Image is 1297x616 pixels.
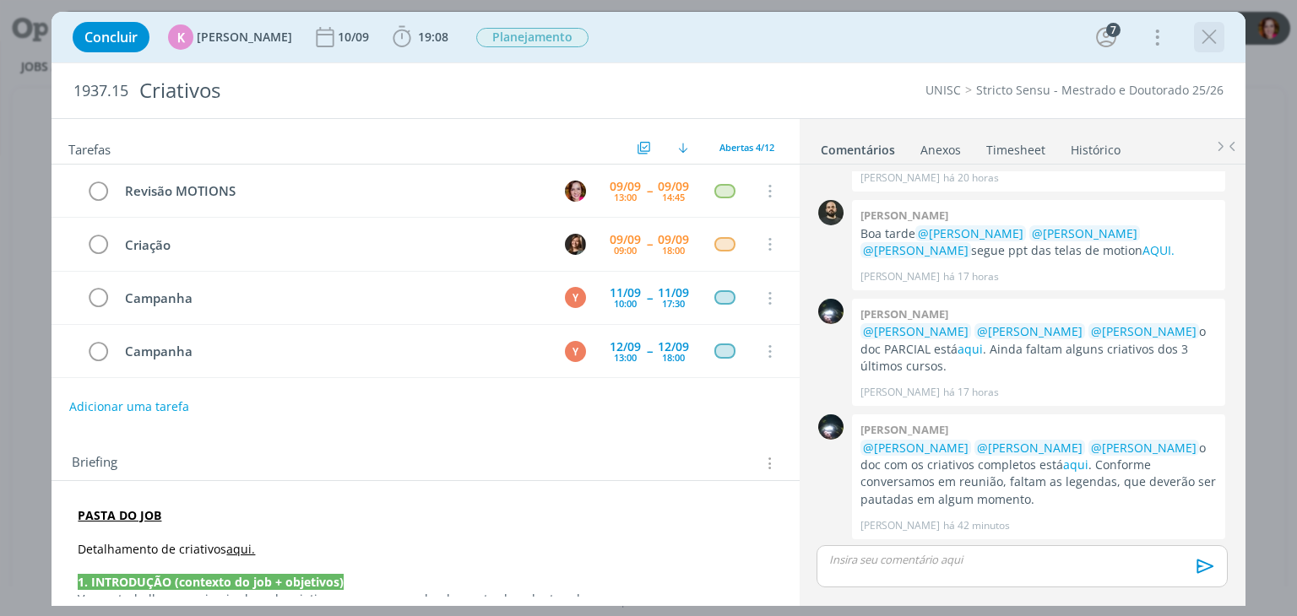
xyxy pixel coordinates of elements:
[985,134,1046,159] a: Timesheet
[565,287,586,308] div: Y
[818,299,844,324] img: G
[943,385,999,400] span: há 17 horas
[662,246,685,255] div: 18:00
[418,29,448,45] span: 19:08
[52,12,1245,606] div: dialog
[658,341,689,353] div: 12/09
[860,422,948,437] b: [PERSON_NAME]
[647,345,652,357] span: --
[1091,323,1197,339] span: @[PERSON_NAME]
[860,518,940,533] p: [PERSON_NAME]
[565,234,586,255] img: L
[476,28,589,47] span: Planejamento
[958,341,983,357] a: aqui
[117,235,549,256] div: Criação
[860,306,948,322] b: [PERSON_NAME]
[117,288,549,309] div: Campanha
[168,24,292,50] button: K[PERSON_NAME]
[943,518,1010,533] span: há 42 minutos
[1063,457,1088,473] a: aqui
[662,299,685,308] div: 17:30
[976,82,1224,98] a: Stricto Sensu - Mestrado e Doutorado 25/26
[73,82,128,100] span: 1937.15
[977,323,1083,339] span: @[PERSON_NAME]
[72,452,117,474] span: Briefing
[1091,440,1197,456] span: @[PERSON_NAME]
[860,440,1217,509] p: o doc com os criativos completos está . Conforme conversamos em reunião, faltam as legendas, que ...
[818,200,844,225] img: P
[614,192,637,202] div: 13:00
[943,269,999,284] span: há 17 horas
[117,341,549,362] div: Campanha
[860,170,940,186] p: [PERSON_NAME]
[563,338,589,364] button: Y
[610,234,641,246] div: 09/09
[610,181,641,192] div: 09/09
[614,299,637,308] div: 10:00
[84,30,138,44] span: Concluir
[943,170,999,186] span: há 20 horas
[662,353,685,362] div: 18:00
[1070,134,1121,159] a: Histórico
[818,414,844,440] img: G
[647,292,652,304] span: --
[820,134,896,159] a: Comentários
[863,242,969,258] span: @[PERSON_NAME]
[610,341,641,353] div: 12/09
[565,181,586,202] img: B
[117,181,549,202] div: Revisão MOTIONS
[338,31,372,43] div: 10/09
[920,142,961,159] div: Anexos
[78,541,226,557] span: Detalhamento de criativos
[610,287,641,299] div: 11/09
[563,231,589,257] button: L
[614,246,637,255] div: 09:00
[168,24,193,50] div: K
[73,22,149,52] button: Concluir
[78,591,773,608] p: Vamos trabalhar na primeira leva de criativos para a campanha de mestrado e doutorado
[860,323,1217,375] p: o doc PARCIAL está . Ainda faltam alguns criativos dos 3 últimos cursos.
[860,385,940,400] p: [PERSON_NAME]
[1106,23,1121,37] div: 7
[563,285,589,311] button: Y
[1032,225,1137,241] span: @[PERSON_NAME]
[918,225,1023,241] span: @[PERSON_NAME]
[860,225,1217,260] p: Boa tarde segue ppt das telas de motion
[658,287,689,299] div: 11/09
[68,138,111,158] span: Tarefas
[863,440,969,456] span: @[PERSON_NAME]
[1142,242,1175,258] a: AQUI.
[658,234,689,246] div: 09/09
[860,269,940,284] p: [PERSON_NAME]
[719,141,774,154] span: Abertas 4/12
[860,208,948,223] b: [PERSON_NAME]
[925,82,961,98] a: UNISC
[658,181,689,192] div: 09/09
[614,353,637,362] div: 13:00
[68,392,190,422] button: Adicionar uma tarefa
[565,341,586,362] div: Y
[647,238,652,250] span: --
[1093,24,1120,51] button: 7
[977,440,1083,456] span: @[PERSON_NAME]
[226,541,255,557] a: aqui.
[132,70,737,111] div: Criativos
[563,178,589,203] button: B
[78,574,344,590] strong: 1. INTRODUÇÃO (contexto do job + objetivos)
[388,24,453,51] button: 19:08
[863,323,969,339] span: @[PERSON_NAME]
[197,31,292,43] span: [PERSON_NAME]
[475,27,589,48] button: Planejamento
[662,192,685,202] div: 14:45
[647,185,652,197] span: --
[678,143,688,153] img: arrow-down.svg
[78,507,161,523] a: PASTA DO JOB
